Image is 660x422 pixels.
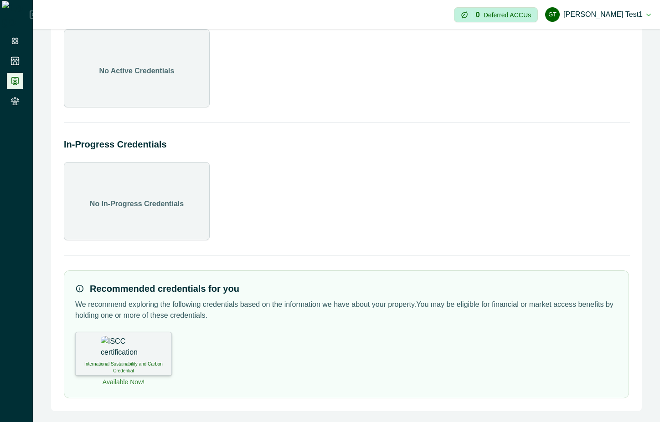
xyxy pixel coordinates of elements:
button: Gayathri test1[PERSON_NAME] test1 [545,4,651,25]
p: Available Now! [103,377,144,387]
p: No Active Credentials [99,66,175,76]
p: 0 [476,11,480,19]
h2: In-Progress Credentials [64,137,629,151]
p: Deferred ACCUs [484,11,531,18]
p: International Sustainability and Carbon Credential [81,361,166,374]
img: ISCC certification logo [101,336,146,359]
h3: Recommended credentials for you [90,282,239,295]
p: No In-Progress Credentials [90,198,184,209]
img: Logo [2,1,30,28]
p: We recommend exploring the following credentials based on the information we have about your prop... [75,299,618,321]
